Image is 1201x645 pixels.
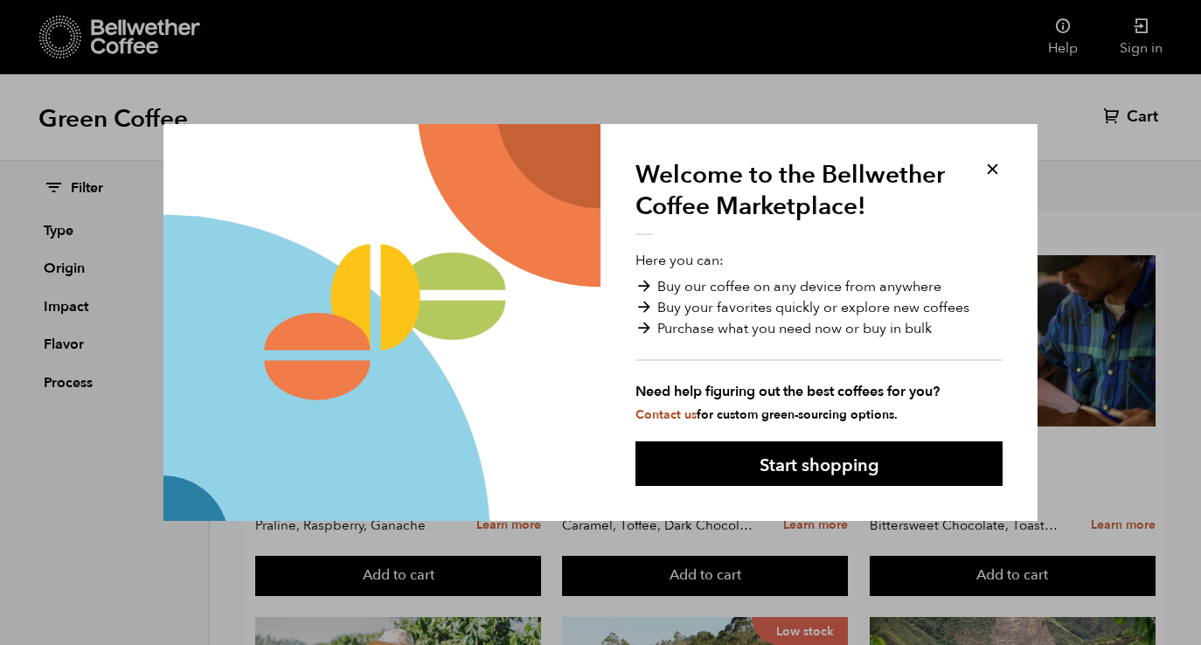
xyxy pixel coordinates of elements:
button: Start shopping [635,441,1003,486]
strong: Need help figuring out the best coffees for you? [635,381,1003,402]
li: Purchase what you need now or buy in bulk [635,318,1003,339]
li: Buy our coffee on any device from anywhere [635,276,1003,297]
h1: Welcome to the Bellwether Coffee Marketplace! [635,159,959,236]
p: Here you can: [635,250,1003,423]
li: Buy your favorites quickly or explore new coffees [635,297,1003,318]
a: Contact us [635,406,697,423]
small: for custom green-sourcing options. [635,406,898,423]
